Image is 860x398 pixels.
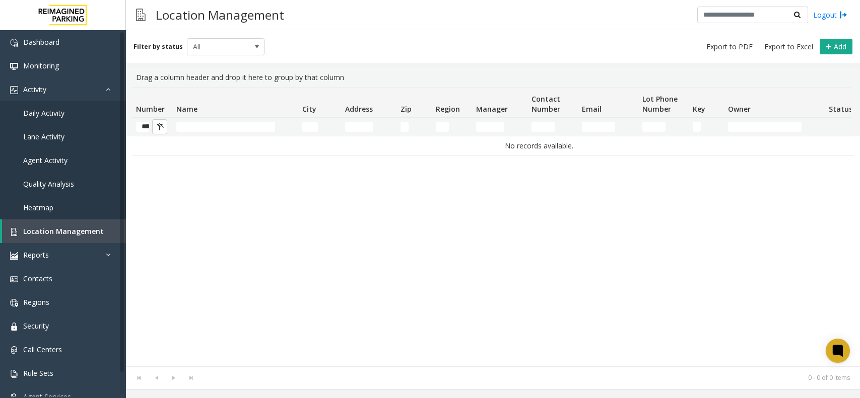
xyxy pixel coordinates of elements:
td: Region Filter [432,118,472,136]
a: Logout [813,10,847,20]
button: Add [820,39,852,55]
span: Call Centers [23,345,62,354]
span: Regions [23,297,49,307]
kendo-pager-info: 0 - 0 of 0 items [206,373,850,382]
td: Name Filter [172,118,298,136]
td: City Filter [298,118,341,136]
th: Status [825,88,860,118]
input: Zip Filter [401,122,409,132]
img: 'icon' [10,228,18,236]
label: Filter by status [134,42,183,51]
span: Quality Analysis [23,179,74,189]
a: Location Management [2,219,126,243]
span: Owner [728,104,751,114]
td: Address Filter [341,118,396,136]
span: Number [136,104,165,114]
h3: Location Management [151,3,289,27]
span: Location Management [23,226,104,236]
input: Number Filter [136,122,149,132]
input: Lot Phone Number Filter [642,122,666,132]
span: Rule Sets [23,368,53,378]
img: logout [839,10,847,20]
span: Key [693,104,705,114]
button: Export to PDF [702,40,757,54]
td: Manager Filter [472,118,527,136]
img: 'icon' [10,62,18,70]
span: Export to Excel [764,42,813,52]
input: Key Filter [693,122,701,132]
span: Daily Activity [23,108,64,118]
img: 'icon' [10,370,18,378]
span: Email [582,104,602,114]
span: Zip [401,104,412,114]
img: 'icon' [10,323,18,331]
span: Monitoring [23,61,59,70]
span: Address [345,104,373,114]
img: pageIcon [136,3,146,27]
input: Contact Number Filter [532,122,555,132]
td: Lot Phone Number Filter [638,118,689,136]
div: Data table [126,87,860,366]
span: City [302,104,316,114]
img: 'icon' [10,39,18,47]
span: Security [23,321,49,331]
div: Drag a column header and drop it here to group by that column [132,68,854,87]
input: Address Filter [345,122,373,132]
span: Heatmap [23,203,53,212]
img: 'icon' [10,346,18,354]
span: Name [176,104,197,114]
span: Activity [23,85,46,94]
span: Contact Number [532,94,560,114]
input: Manager Filter [476,122,504,132]
input: Region Filter [436,122,449,132]
td: Number Filter [132,118,172,136]
span: Add [834,42,846,51]
span: Manager [476,104,508,114]
input: City Filter [302,122,318,132]
img: 'icon' [10,252,18,260]
button: Export to Excel [760,40,817,54]
img: 'icon' [10,275,18,283]
span: Lane Activity [23,132,64,141]
span: All [187,39,249,55]
img: 'icon' [10,299,18,307]
input: Name Filter [176,122,275,132]
td: Email Filter [578,118,638,136]
td: Contact Number Filter [527,118,578,136]
td: Status Filter [825,118,860,136]
span: Agent Activity [23,155,68,165]
input: Email Filter [582,122,615,132]
td: Owner Filter [724,118,825,136]
img: 'icon' [10,86,18,94]
span: Contacts [23,274,52,283]
td: Zip Filter [396,118,432,136]
button: Clear [152,119,167,134]
span: Reports [23,250,49,260]
span: Region [436,104,460,114]
td: Key Filter [689,118,724,136]
input: Owner Filter [728,122,802,132]
span: Export to PDF [706,42,753,52]
span: Dashboard [23,37,59,47]
span: Lot Phone Number [642,94,678,114]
